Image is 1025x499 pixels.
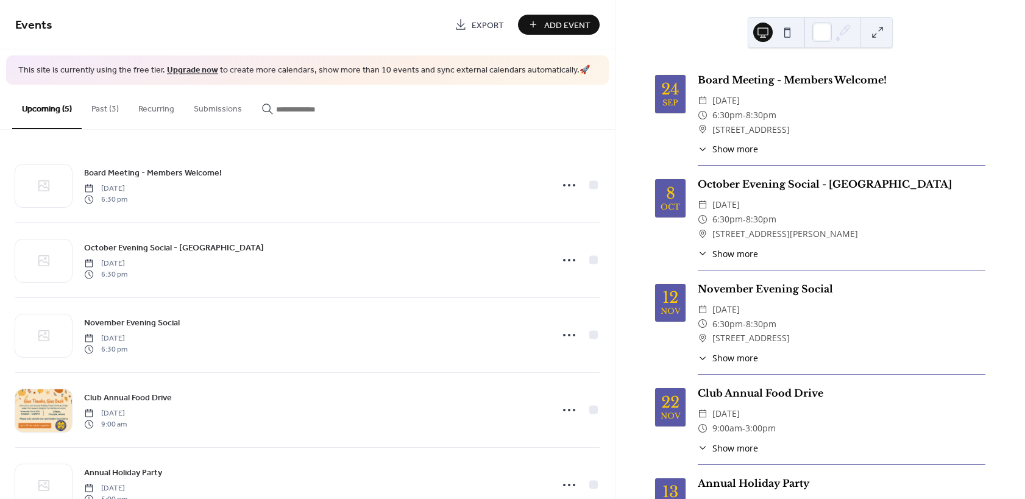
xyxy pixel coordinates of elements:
div: 24 [661,82,679,97]
span: 9:00 am [84,419,127,430]
span: [STREET_ADDRESS] [712,122,790,137]
span: [DATE] [712,93,740,108]
span: 8:30pm [746,212,776,227]
div: ​ [698,212,708,227]
span: [DATE] [84,333,127,344]
button: ​Show more [698,352,758,364]
span: - [742,421,745,436]
span: Export [472,19,504,32]
span: October Evening Social - [GEOGRAPHIC_DATA] [84,241,264,254]
span: Show more [712,247,758,260]
div: Nov [661,308,681,316]
span: 6:30 pm [84,269,127,280]
div: ​ [698,247,708,260]
div: Club Annual Food Drive [698,386,985,400]
span: - [743,212,746,227]
div: ​ [698,352,708,364]
div: ​ [698,421,708,436]
span: 6:30 pm [84,194,127,205]
div: October Evening Social - [GEOGRAPHIC_DATA] [698,177,985,191]
div: 8 [666,186,675,201]
div: ​ [698,331,708,345]
button: ​Show more [698,247,758,260]
button: ​Show more [698,442,758,455]
span: Show more [712,442,758,455]
span: Events [15,13,52,37]
span: 6:30 pm [84,344,127,355]
button: Submissions [184,85,252,128]
div: ​ [698,108,708,122]
span: [DATE] [84,183,127,194]
span: This site is currently using the free tier. to create more calendars, show more than 10 events an... [18,65,590,77]
div: ​ [698,442,708,455]
span: [DATE] [712,406,740,421]
span: Club Annual Food Drive [84,391,172,404]
div: ​ [698,406,708,421]
div: Sep [662,99,678,107]
a: October Evening Social - [GEOGRAPHIC_DATA] [84,241,264,255]
button: ​Show more [698,143,758,155]
span: [DATE] [712,197,740,212]
span: 6:30pm [712,108,743,122]
span: Show more [712,352,758,364]
button: Upcoming (5) [12,85,82,129]
span: [DATE] [84,483,127,494]
span: [STREET_ADDRESS][PERSON_NAME] [712,227,858,241]
span: 3:00pm [745,421,776,436]
div: ​ [698,227,708,241]
a: November Evening Social [84,316,180,330]
span: November Evening Social [84,316,180,329]
div: 12 [662,290,678,305]
button: Recurring [129,85,184,128]
div: November Evening Social [698,281,985,296]
span: [DATE] [84,408,127,419]
div: ​ [698,122,708,137]
div: ​ [698,93,708,108]
div: Annual Holiday Party [698,476,985,490]
span: Annual Holiday Party [84,466,162,479]
div: Nov [661,412,681,420]
span: Board Meeting - Members Welcome! [84,166,222,179]
div: Oct [661,203,680,211]
a: Annual Holiday Party [84,465,162,480]
span: Add Event [544,19,591,32]
span: Show more [712,143,758,155]
button: Add Event [518,15,600,35]
button: Past (3) [82,85,129,128]
a: Export [445,15,513,35]
a: Club Annual Food Drive [84,391,172,405]
div: Board Meeting - Members Welcome! [698,73,985,87]
span: [STREET_ADDRESS] [712,331,790,345]
span: [DATE] [712,302,740,317]
span: - [743,317,746,331]
a: Board Meeting - Members Welcome! [84,166,222,180]
span: 9:00am [712,421,742,436]
div: ​ [698,197,708,212]
span: 8:30pm [746,317,776,331]
span: - [743,108,746,122]
span: 8:30pm [746,108,776,122]
span: 6:30pm [712,212,743,227]
div: ​ [698,302,708,317]
div: ​ [698,143,708,155]
div: 22 [661,395,679,410]
span: 6:30pm [712,317,743,331]
span: [DATE] [84,258,127,269]
a: Upgrade now [167,62,218,79]
div: ​ [698,317,708,331]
